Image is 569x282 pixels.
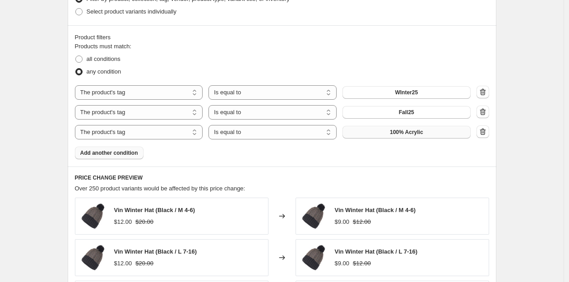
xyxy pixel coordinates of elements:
strike: $12.00 [353,259,371,268]
img: Vin_GW21_BA543_Black_80x.jpg [301,203,328,230]
div: $12.00 [114,217,132,227]
span: any condition [87,68,121,75]
span: Add another condition [80,149,138,157]
strike: $12.00 [353,217,371,227]
div: $9.00 [335,259,350,268]
span: Vin Winter Hat (Black / L 7-16) [114,248,197,255]
span: WInter25 [395,89,418,96]
strike: $20.00 [135,259,153,268]
span: Select product variants individually [87,8,176,15]
button: Fall25 [342,106,471,119]
h6: PRICE CHANGE PREVIEW [75,174,489,181]
img: Vin_GW21_BA543_Black_80x.jpg [301,244,328,271]
span: Fall25 [399,109,414,116]
span: Vin Winter Hat (Black / M 4-6) [335,207,416,213]
div: Product filters [75,33,489,42]
img: Vin_GW21_BA543_Black_80x.jpg [80,203,107,230]
span: Vin Winter Hat (Black / L 7-16) [335,248,418,255]
span: 100% Acrylic [390,129,423,136]
button: WInter25 [342,86,471,99]
strike: $20.00 [135,217,153,227]
div: $9.00 [335,217,350,227]
span: Vin Winter Hat (Black / M 4-6) [114,207,195,213]
span: all conditions [87,55,120,62]
button: 100% Acrylic [342,126,471,139]
div: $12.00 [114,259,132,268]
img: Vin_GW21_BA543_Black_80x.jpg [80,244,107,271]
span: Over 250 product variants would be affected by this price change: [75,185,245,192]
span: Products must match: [75,43,132,50]
button: Add another condition [75,147,143,159]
